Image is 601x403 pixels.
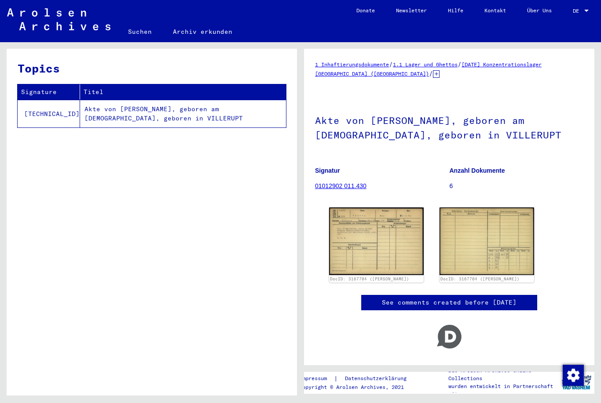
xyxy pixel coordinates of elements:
[80,100,286,127] td: Akte von [PERSON_NAME], geboren am [DEMOGRAPHIC_DATA], geboren in VILLERUPT
[429,69,433,77] span: /
[448,367,558,382] p: Die Arolsen Archives Online-Collections
[389,60,393,68] span: /
[18,60,286,77] h3: Topics
[162,21,243,42] a: Archiv erkunden
[18,100,80,127] td: [TECHNICAL_ID]
[299,383,417,391] p: Copyright © Arolsen Archives, 2021
[573,8,583,14] span: DE
[315,167,340,174] b: Signatur
[299,374,334,383] a: Impressum
[315,61,389,68] a: 1 Inhaftierungsdokumente
[315,182,366,189] a: 01012902 011.430
[117,21,162,42] a: Suchen
[338,374,417,383] a: Datenschutzerklärung
[393,61,458,68] a: 1.1 Lager und Ghettos
[440,276,520,281] a: DocID: 3167704 ([PERSON_NAME])
[18,84,80,100] th: Signature
[450,182,584,191] p: 6
[315,100,583,153] h1: Akte von [PERSON_NAME], geboren am [DEMOGRAPHIC_DATA], geboren in VILLERUPT
[450,167,505,174] b: Anzahl Dokumente
[563,365,584,386] img: Zustimmung ändern
[440,207,534,275] img: 002.jpg
[330,276,409,281] a: DocID: 3167704 ([PERSON_NAME])
[560,371,593,393] img: yv_logo.png
[448,382,558,398] p: wurden entwickelt in Partnerschaft mit
[7,8,110,30] img: Arolsen_neg.svg
[382,298,517,307] a: See comments created before [DATE]
[80,84,286,100] th: Titel
[299,374,417,383] div: |
[329,207,424,275] img: 001.jpg
[458,60,462,68] span: /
